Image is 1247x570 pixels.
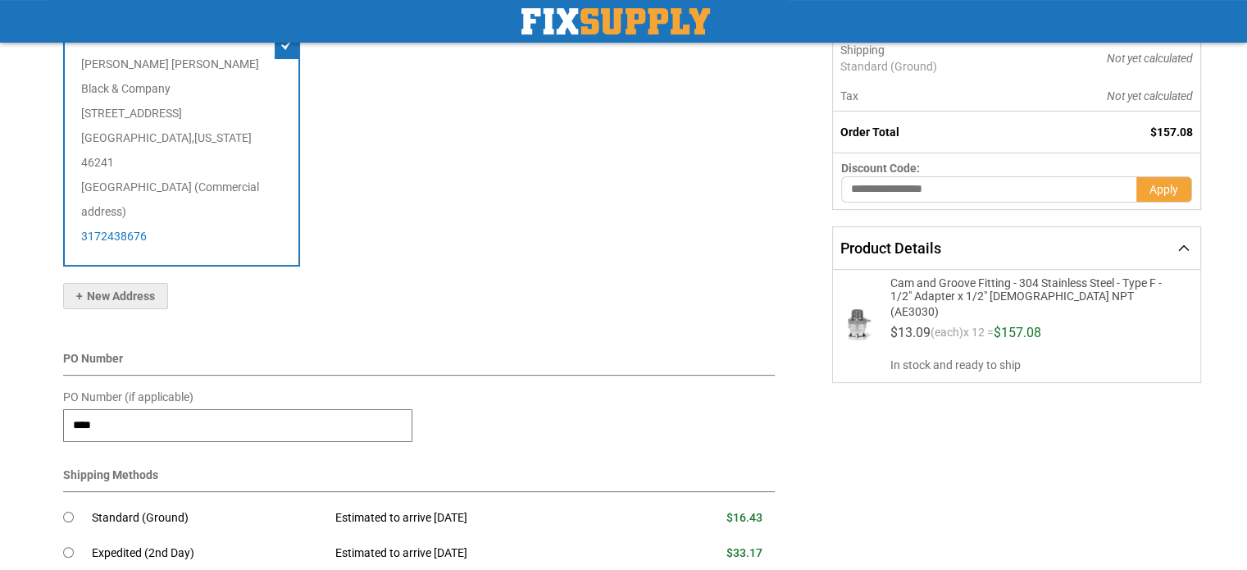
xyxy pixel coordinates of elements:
span: (each) [931,326,963,346]
span: Product Details [840,239,941,257]
span: New Address [76,290,155,303]
button: Apply [1136,176,1192,203]
a: store logo [521,8,710,34]
img: Cam and Groove Fitting - 304 Stainless Steel - Type F - 1/2" Adapter x 1/2" Male NPT [841,308,874,341]
span: Apply [1149,183,1178,196]
button: New Address [63,283,168,309]
span: x 12 = [963,326,994,346]
img: Fix Industrial Supply [521,8,710,34]
th: Tax [833,81,1026,112]
span: Discount Code: [841,162,920,175]
a: 3172438676 [81,230,147,243]
span: Not yet calculated [1107,89,1193,103]
span: $157.08 [1150,125,1193,139]
span: $16.43 [726,511,762,524]
span: $157.08 [994,325,1041,340]
strong: Order Total [840,125,899,139]
span: In stock and ready to ship [890,357,1186,373]
div: PO Number [63,350,776,376]
td: Standard (Ground) [92,500,324,536]
span: Shipping [840,43,885,57]
span: Standard (Ground) [840,58,1017,75]
span: Not yet calculated [1107,52,1193,65]
span: PO Number (if applicable) [63,390,193,404]
span: $33.17 [726,546,762,559]
span: [US_STATE] [194,131,252,144]
td: Estimated to arrive [DATE] [323,500,639,536]
span: (AE3030) [890,303,1166,318]
span: Cam and Groove Fitting - 304 Stainless Steel - Type F - 1/2" Adapter x 1/2" [DEMOGRAPHIC_DATA] NPT [890,276,1166,303]
div: [PERSON_NAME] [PERSON_NAME] Black & Company [STREET_ADDRESS] [GEOGRAPHIC_DATA] , 46241 [GEOGRAPHI... [63,34,301,267]
div: Shipping Methods [63,467,776,492]
span: $13.09 [890,325,931,340]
